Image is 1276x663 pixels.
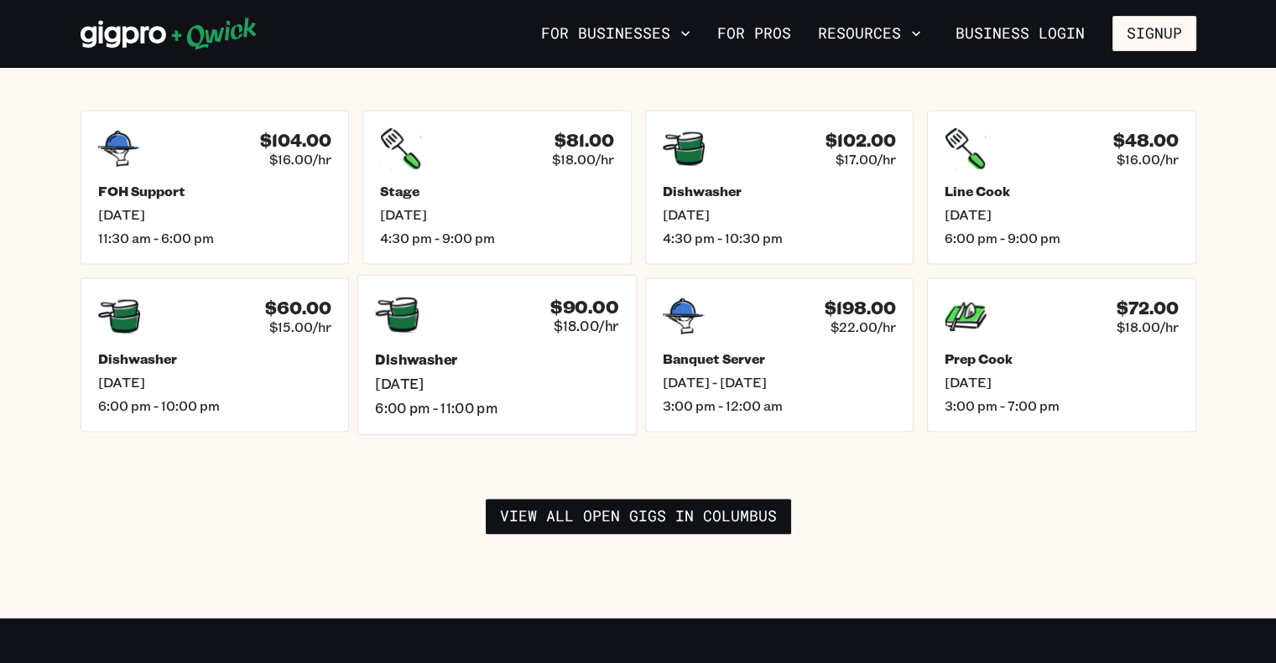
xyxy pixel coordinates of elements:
span: 6:00 pm - 11:00 pm [375,399,618,417]
span: 3:00 pm - 12:00 am [663,397,897,414]
a: $60.00$15.00/hrDishwasher[DATE]6:00 pm - 10:00 pm [81,277,350,432]
span: [DATE] [380,206,614,223]
h5: Dishwasher [663,183,897,199]
span: 3:00 pm - 7:00 pm [945,397,1179,414]
h4: $72.00 [1117,298,1179,319]
h5: Stage [380,183,614,199]
span: [DATE] [945,206,1179,223]
a: View all open gigs in Columbus [486,499,791,534]
span: 4:30 pm - 9:00 pm [380,230,614,246]
h4: $48.00 [1113,130,1179,151]
h4: $198.00 [825,298,896,319]
a: $81.00$18.00/hrStage[DATE]4:30 pm - 9:00 pm [362,110,632,264]
h5: FOH Support [98,183,332,199]
span: [DATE] - [DATE] [663,374,897,391]
a: $198.00$22.00/hrBanquet Server[DATE] - [DATE]3:00 pm - 12:00 am [645,277,914,432]
h5: Dishwasher [98,350,332,367]
a: $104.00$16.00/hrFOH Support[DATE]11:30 am - 6:00 pm [81,110,350,264]
span: 11:30 am - 6:00 pm [98,230,332,246]
span: [DATE] [375,375,618,392]
span: 6:00 pm - 9:00 pm [945,230,1179,246]
a: For Pros [711,19,798,48]
button: Resources [811,19,928,48]
span: $18.00/hr [554,317,618,334]
span: $15.00/hr [269,319,331,335]
span: $18.00/hr [1117,319,1179,335]
span: $16.00/hr [269,151,331,168]
h4: $60.00 [265,298,331,319]
span: 4:30 pm - 10:30 pm [663,230,897,246]
span: [DATE] [98,206,332,223]
span: [DATE] [945,374,1179,391]
h4: $102.00 [825,130,896,151]
button: Signup [1112,16,1196,51]
h4: $104.00 [260,130,331,151]
span: $22.00/hr [831,319,896,335]
h5: Banquet Server [663,350,897,367]
h5: Prep Cook [945,350,1179,367]
h5: Dishwasher [375,350,618,368]
span: [DATE] [98,374,332,391]
a: $102.00$17.00/hrDishwasher[DATE]4:30 pm - 10:30 pm [645,110,914,264]
span: $18.00/hr [552,151,614,168]
span: $16.00/hr [1117,151,1179,168]
h4: $90.00 [550,295,618,317]
h5: Line Cook [945,183,1179,199]
a: Business Login [941,16,1099,51]
span: [DATE] [663,206,897,223]
span: $17.00/hr [836,151,896,168]
a: $90.00$18.00/hrDishwasher[DATE]6:00 pm - 11:00 pm [357,275,637,435]
span: 6:00 pm - 10:00 pm [98,397,332,414]
h4: $81.00 [555,130,614,151]
a: $72.00$18.00/hrPrep Cook[DATE]3:00 pm - 7:00 pm [927,277,1196,432]
a: $48.00$16.00/hrLine Cook[DATE]6:00 pm - 9:00 pm [927,110,1196,264]
button: For Businesses [534,19,697,48]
